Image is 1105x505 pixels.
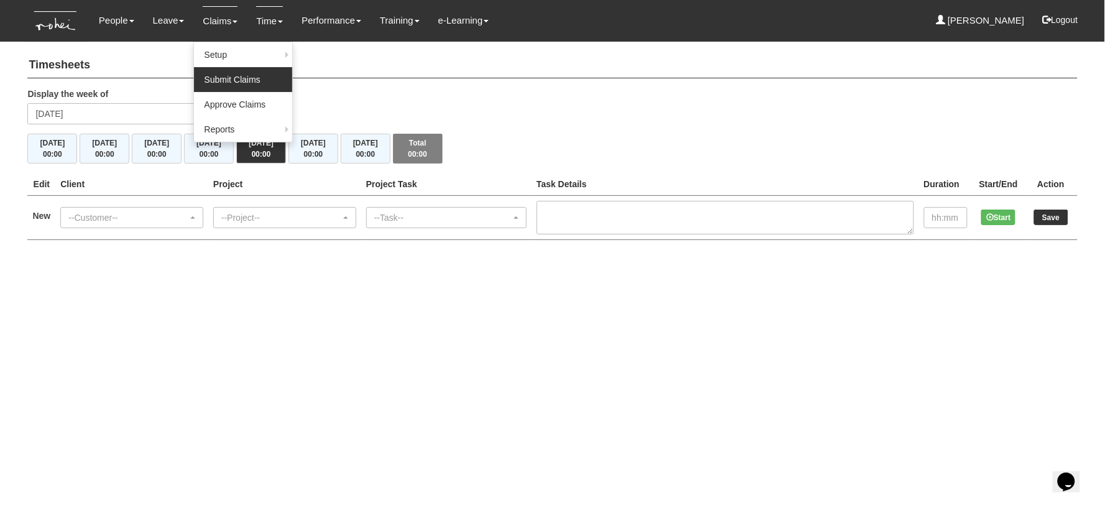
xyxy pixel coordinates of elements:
[408,150,427,159] span: 00:00
[356,150,375,159] span: 00:00
[95,150,114,159] span: 00:00
[27,134,77,164] button: [DATE]00:00
[1025,173,1077,196] th: Action
[304,150,323,159] span: 00:00
[919,173,973,196] th: Duration
[973,173,1025,196] th: Start/End
[924,207,968,228] input: hh:mm
[43,150,62,159] span: 00:00
[132,134,182,164] button: [DATE]00:00
[289,134,338,164] button: [DATE]00:00
[27,88,108,100] label: Display the week of
[203,6,238,35] a: Claims
[213,207,356,228] button: --Project--
[341,134,391,164] button: [DATE]00:00
[393,134,443,164] button: Total00:00
[27,173,55,196] th: Edit
[55,173,208,196] th: Client
[1034,5,1087,35] button: Logout
[194,117,292,142] a: Reports
[194,92,292,117] a: Approve Claims
[366,207,527,228] button: --Task--
[1053,455,1093,493] iframe: chat widget
[1034,210,1068,225] input: Save
[438,6,489,35] a: e-Learning
[147,150,167,159] span: 00:00
[256,6,283,35] a: Time
[380,6,420,35] a: Training
[200,150,219,159] span: 00:00
[221,211,341,224] div: --Project--
[374,211,511,224] div: --Task--
[80,134,129,164] button: [DATE]00:00
[27,53,1077,78] h4: Timesheets
[60,207,203,228] button: --Customer--
[153,6,185,35] a: Leave
[27,134,1077,164] div: Timesheet Week Summary
[194,67,292,92] a: Submit Claims
[252,150,271,159] span: 00:00
[532,173,919,196] th: Task Details
[981,210,1015,225] button: Start
[184,134,234,164] button: [DATE]00:00
[208,173,361,196] th: Project
[32,210,50,222] label: New
[68,211,188,224] div: --Customer--
[194,42,292,67] a: Setup
[361,173,532,196] th: Project Task
[936,6,1025,35] a: [PERSON_NAME]
[302,6,361,35] a: Performance
[99,6,134,35] a: People
[236,134,286,164] button: [DATE]00:00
